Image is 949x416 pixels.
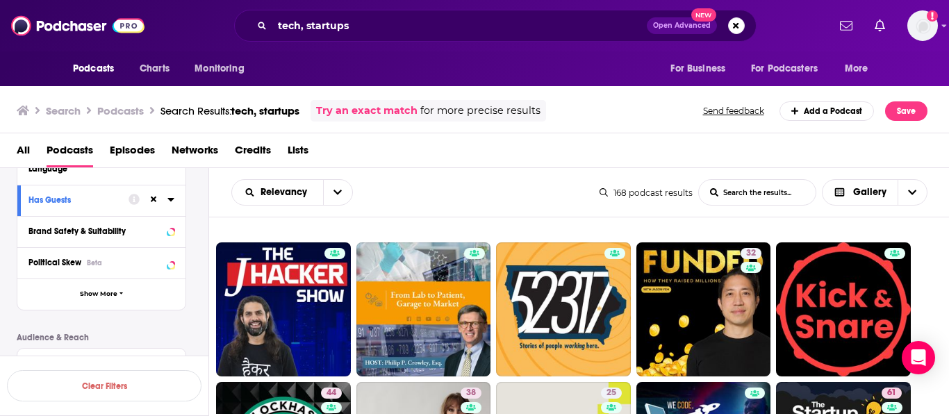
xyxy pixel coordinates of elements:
button: Save [885,101,927,121]
span: Political Skew [28,258,81,267]
button: Brand Safety & Suitability [28,222,174,240]
button: Power Score™ [28,354,174,372]
button: Show More [17,278,185,310]
div: Open Intercom Messenger [902,341,935,374]
a: Episodes [110,139,155,167]
a: Networks [172,139,218,167]
p: Audience & Reach [17,333,186,342]
button: open menu [185,56,262,82]
span: Show More [80,290,117,298]
button: open menu [661,56,743,82]
a: Try an exact match [316,103,418,119]
a: 32 [741,248,761,259]
button: Language [28,160,174,177]
a: 61 [882,388,902,399]
span: 38 [466,386,476,400]
button: Has Guests [28,191,129,208]
button: open menu [742,56,838,82]
button: Send feedback [699,105,768,117]
svg: Add a profile image [927,10,938,22]
span: More [845,59,868,78]
a: All [17,139,30,167]
a: Podcasts [47,139,93,167]
a: 25 [601,388,622,399]
span: Podcasts [73,59,114,78]
button: open menu [323,180,352,205]
a: Credits [235,139,271,167]
button: Political SkewBeta [28,253,174,271]
img: User Profile [907,10,938,41]
div: Search Results: [160,104,299,117]
div: Brand Safety & Suitability [28,226,163,236]
span: Charts [140,59,170,78]
input: Search podcasts, credits, & more... [272,15,647,37]
a: Charts [131,56,178,82]
button: Clear Filters [7,370,201,401]
h3: Search [46,104,81,117]
a: 32 [636,242,771,377]
span: Open Advanced [653,22,711,29]
a: Show notifications dropdown [834,14,858,38]
a: 44 [321,388,342,399]
div: Search podcasts, credits, & more... [234,10,757,42]
button: Open AdvancedNew [647,17,717,34]
span: For Business [670,59,725,78]
span: Gallery [853,188,886,197]
button: open menu [63,56,132,82]
div: Language [28,164,165,174]
span: Relevancy [261,188,312,197]
button: open menu [232,188,323,197]
span: 25 [606,386,616,400]
a: Lists [288,139,308,167]
span: Monitoring [195,59,244,78]
a: Search Results:tech, startups [160,104,299,117]
button: Show profile menu [907,10,938,41]
a: Show notifications dropdown [869,14,891,38]
span: 61 [887,386,896,400]
img: Podchaser - Follow, Share and Rate Podcasts [11,13,145,39]
button: open menu [835,56,886,82]
h2: Choose List sort [231,179,353,206]
a: Add a Podcast [779,101,875,121]
button: Choose View [822,179,928,206]
span: for more precise results [420,103,540,119]
span: For Podcasters [751,59,818,78]
span: 44 [327,386,336,400]
a: 38 [461,388,481,399]
h3: Podcasts [97,104,144,117]
span: Logged in as angelabellBL2024 [907,10,938,41]
div: Has Guests [28,195,119,205]
span: tech, startups [231,104,299,117]
div: 168 podcast results [600,188,693,198]
span: New [691,8,716,22]
div: Beta [87,258,102,267]
span: 32 [746,247,756,260]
